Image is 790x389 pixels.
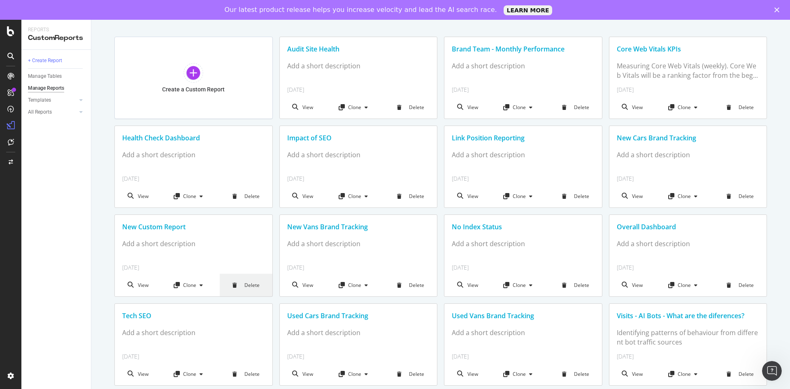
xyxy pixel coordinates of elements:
[762,361,782,381] iframe: Intercom live chat
[452,86,595,94] div: [DATE]
[617,239,760,249] div: Add a short description
[28,96,77,105] a: Templates
[452,222,595,232] div: No Index Status
[774,7,783,12] div: Close
[549,363,602,385] div: Delete
[617,175,760,183] div: [DATE]
[122,133,265,143] div: Health Check Dashboard
[287,222,430,232] div: New Vans Brand Tracking
[617,311,760,321] div: Visits - AI Bots - What are the diferences?
[122,239,265,249] div: Add a short description
[28,84,85,93] a: Manage Reports
[617,352,760,361] div: [DATE]
[28,108,77,116] a: All Reports
[452,175,595,183] div: [DATE]
[452,133,595,143] div: Link Position Reporting
[609,96,656,119] div: View
[609,363,656,385] div: View
[549,96,602,119] div: Delete
[503,104,537,111] div: Clone
[452,61,595,71] div: Add a short description
[287,150,430,160] div: Add a short description
[280,274,326,296] div: View
[220,185,272,207] div: Delete
[162,86,225,93] div: Create a Custom Report
[122,263,265,272] div: [DATE]
[452,311,595,321] div: Used Vans Brand Tracking
[714,363,767,385] div: Delete
[385,96,437,119] div: Delete
[122,150,265,160] div: Add a short description
[617,328,760,347] div: Identifying patterns of behaviour from different bot traffic sources
[385,363,437,385] div: Delete
[122,222,265,232] div: New Custom Report
[452,150,595,160] div: Add a short description
[668,370,702,377] div: Clone
[115,274,161,296] div: View
[444,274,491,296] div: View
[122,328,265,338] div: Add a short description
[122,175,265,183] div: [DATE]
[287,311,430,321] div: Used Cars Brand Tracking
[617,263,760,272] div: [DATE]
[617,133,760,143] div: New Cars Brand Tracking
[287,352,430,361] div: [DATE]
[617,61,760,80] div: Measuring Core Web Vitals (weekly). Core Web Vitals will be a ranking factor from the beg
[122,352,265,361] div: [DATE]
[174,282,207,289] div: Clone
[444,185,491,207] div: View
[753,71,758,80] span: ...
[609,274,656,296] div: View
[714,274,767,296] div: Delete
[668,104,702,111] div: Clone
[225,6,497,14] div: Our latest product release helps you increase velocity and lead the AI search race.
[28,33,84,43] div: CustomReports
[287,61,430,71] div: Add a short description
[115,363,161,385] div: View
[617,86,760,94] div: [DATE]
[287,239,430,249] div: Add a short description
[287,86,430,94] div: [DATE]
[714,96,767,119] div: Delete
[28,108,52,116] div: All Reports
[549,274,602,296] div: Delete
[287,263,430,272] div: [DATE]
[287,133,430,143] div: Impact of SEO
[28,26,84,33] div: Reports
[549,185,602,207] div: Delete
[504,5,553,15] a: LEARN MORE
[174,193,207,200] div: Clone
[280,185,326,207] div: View
[452,263,595,272] div: [DATE]
[220,274,272,296] div: Delete
[28,84,64,93] div: Manage Reports
[280,96,326,119] div: View
[287,328,430,338] div: Add a short description
[617,44,760,54] div: Core Web Vitals KPIs
[609,185,656,207] div: View
[385,274,437,296] div: Delete
[444,363,491,385] div: View
[287,44,430,54] div: Audit Site Health
[452,328,595,338] div: Add a short description
[339,282,372,289] div: Clone
[28,96,51,105] div: Templates
[280,363,326,385] div: View
[444,96,491,119] div: View
[503,193,537,200] div: Clone
[617,150,760,160] div: Add a short description
[28,56,85,65] a: + Create Report
[220,363,272,385] div: Delete
[122,311,265,321] div: Tech SEO
[617,222,760,232] div: Overall Dashboard
[452,352,595,361] div: [DATE]
[28,72,62,81] div: Manage Tables
[115,185,161,207] div: View
[714,185,767,207] div: Delete
[668,282,702,289] div: Clone
[174,370,207,377] div: Clone
[385,185,437,207] div: Delete
[503,370,537,377] div: Clone
[339,104,372,111] div: Clone
[668,193,702,200] div: Clone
